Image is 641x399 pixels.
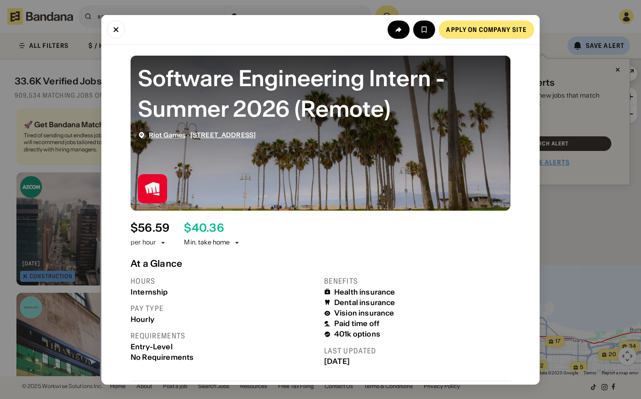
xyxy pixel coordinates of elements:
div: · [149,131,256,139]
div: Hourly [131,315,317,323]
div: $ 40.36 [184,221,224,234]
span: Riot Games [149,130,185,139]
div: Apply on company site [446,26,527,32]
div: Benefits [324,276,510,285]
div: Dental insurance [334,298,395,306]
span: [STREET_ADDRESS] [190,130,256,139]
div: Last updated [324,346,510,355]
button: Close [107,20,125,38]
div: No Requirements [131,352,317,361]
img: Riot Games logo [138,174,167,203]
div: Min. take home [184,238,241,247]
div: [DATE] [324,357,510,366]
div: Requirements [131,331,317,340]
div: Health insurance [334,287,395,296]
div: Internship [131,287,317,296]
div: Hours [131,276,317,285]
div: Vision insurance [334,309,394,317]
div: 401k options [334,330,380,338]
div: Entry-Level [131,342,317,351]
div: per hour [131,238,156,247]
div: Paid time off [334,319,379,328]
div: Pay type [131,303,317,313]
div: Software Engineering Intern - Summer 2026 (Remote) [138,62,503,124]
div: $ 56.59 [131,221,169,234]
div: At a Glance [131,258,510,269]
